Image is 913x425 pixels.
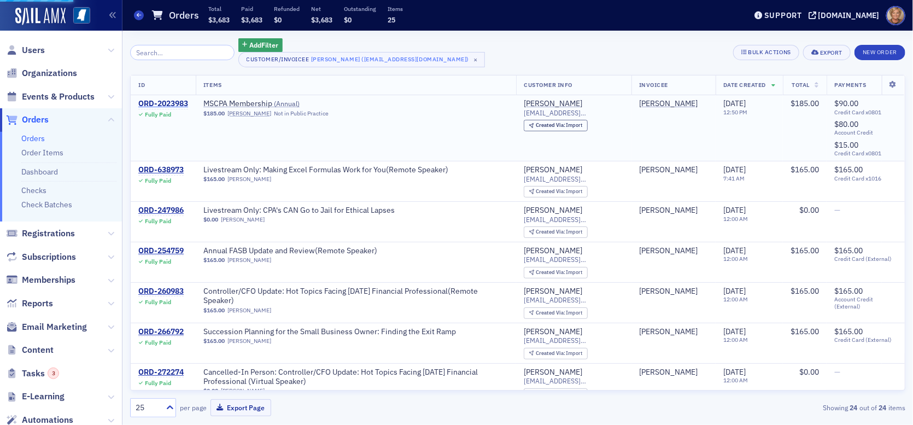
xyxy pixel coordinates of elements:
[138,246,184,256] div: ORD-254759
[221,216,265,223] a: [PERSON_NAME]
[22,298,53,310] span: Reports
[6,274,75,286] a: Memberships
[834,98,858,108] span: $90.00
[723,165,746,174] span: [DATE]
[21,185,46,195] a: Checks
[524,175,624,183] span: [EMAIL_ADDRESS][DOMAIN_NAME]
[22,344,54,356] span: Content
[639,368,698,377] a: [PERSON_NAME]
[22,44,45,56] span: Users
[818,10,880,20] div: [DOMAIN_NAME]
[723,81,766,89] span: Date Created
[536,310,583,316] div: Import
[241,5,262,13] p: Paid
[791,286,819,296] span: $165.00
[524,267,588,278] div: Created Via: Import
[654,403,905,412] div: Showing out of items
[809,11,883,19] button: [DOMAIN_NAME]
[6,91,95,103] a: Events & Products
[388,5,403,13] p: Items
[138,287,184,296] a: ORD-260983
[22,321,87,333] span: Email Marketing
[886,6,905,25] span: Profile
[877,403,888,412] strong: 24
[792,81,810,89] span: Total
[15,8,66,25] img: SailAMX
[639,246,708,256] span: Jack Butts
[22,67,77,79] span: Organizations
[536,189,583,195] div: Import
[145,339,171,346] div: Fully Paid
[803,45,851,60] button: Export
[208,15,230,24] span: $3,683
[524,307,588,319] div: Created Via: Import
[203,287,508,306] a: Controller/CFO Update: Hot Topics Facing [DATE] Financial Professional(Remote Speaker)
[791,165,819,174] span: $165.00
[66,7,90,26] a: View Homepage
[274,5,300,13] p: Refunded
[21,148,63,158] a: Order Items
[639,165,708,175] span: Jack Butts
[524,120,588,131] div: Created Via: Import
[639,99,708,109] span: Jack Butts
[22,91,95,103] span: Events & Products
[536,188,566,195] span: Created Via :
[138,99,188,109] div: ORD-2023983
[203,337,225,345] span: $165.00
[22,368,59,380] span: Tasks
[639,165,698,175] a: [PERSON_NAME]
[311,5,332,13] p: Net
[203,307,225,314] span: $165.00
[834,81,866,89] span: Payments
[138,81,145,89] span: ID
[22,274,75,286] span: Memberships
[723,205,746,215] span: [DATE]
[639,206,708,216] span: Jack Butts
[6,321,87,333] a: Email Marketing
[536,309,566,316] span: Created Via :
[723,255,748,263] time: 12:00 AM
[203,387,218,394] span: $0.00
[524,296,624,304] span: [EMAIL_ADDRESS][DOMAIN_NAME]
[203,81,222,89] span: Items
[524,255,624,264] span: [EMAIL_ADDRESS][DOMAIN_NAME]
[241,15,262,24] span: $3,683
[639,287,698,296] a: [PERSON_NAME]
[203,165,448,175] a: Livestream Only: Making Excel Formulas Work for You(Remote Speaker)
[524,327,582,337] a: [PERSON_NAME]
[524,206,582,216] a: [PERSON_NAME]
[536,350,566,357] span: Created Via :
[639,99,698,109] div: [PERSON_NAME]
[524,109,624,117] span: [EMAIL_ADDRESS][DOMAIN_NAME]
[639,287,708,296] span: Jack Butts
[208,5,230,13] p: Total
[524,165,582,175] div: [PERSON_NAME]
[344,15,352,24] span: $0
[6,391,65,403] a: E-Learning
[834,165,863,174] span: $165.00
[639,246,698,256] a: [PERSON_NAME]
[203,99,341,109] a: MSCPA Membership (Annual)
[138,206,184,216] a: ORD-247986
[274,110,329,117] div: Not in Public Practice
[639,206,698,216] a: [PERSON_NAME]
[723,327,746,336] span: [DATE]
[6,44,45,56] a: Users
[203,287,508,306] span: Controller/CFO Update: Hot Topics Facing Today's Financial Professional(Remote Speaker)
[524,246,582,256] div: [PERSON_NAME]
[203,368,508,387] a: Cancelled-In Person: Controller/CFO Update: Hot Topics Facing [DATE] Financial Professional (Virt...
[723,367,746,377] span: [DATE]
[524,377,624,385] span: [EMAIL_ADDRESS][DOMAIN_NAME]
[22,251,76,263] span: Subscriptions
[238,52,485,67] button: Customer/Invoicee[PERSON_NAME] ([EMAIL_ADDRESS][DOMAIN_NAME])×
[524,216,624,224] span: [EMAIL_ADDRESS][DOMAIN_NAME]
[524,368,582,377] a: [PERSON_NAME]
[834,296,897,310] span: Account Credit (External)
[203,206,395,216] span: Livestream Only: CPA's CAN Go to Jail for Ethical Lapses
[524,99,582,109] a: [PERSON_NAME]
[138,327,184,337] a: ORD-266792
